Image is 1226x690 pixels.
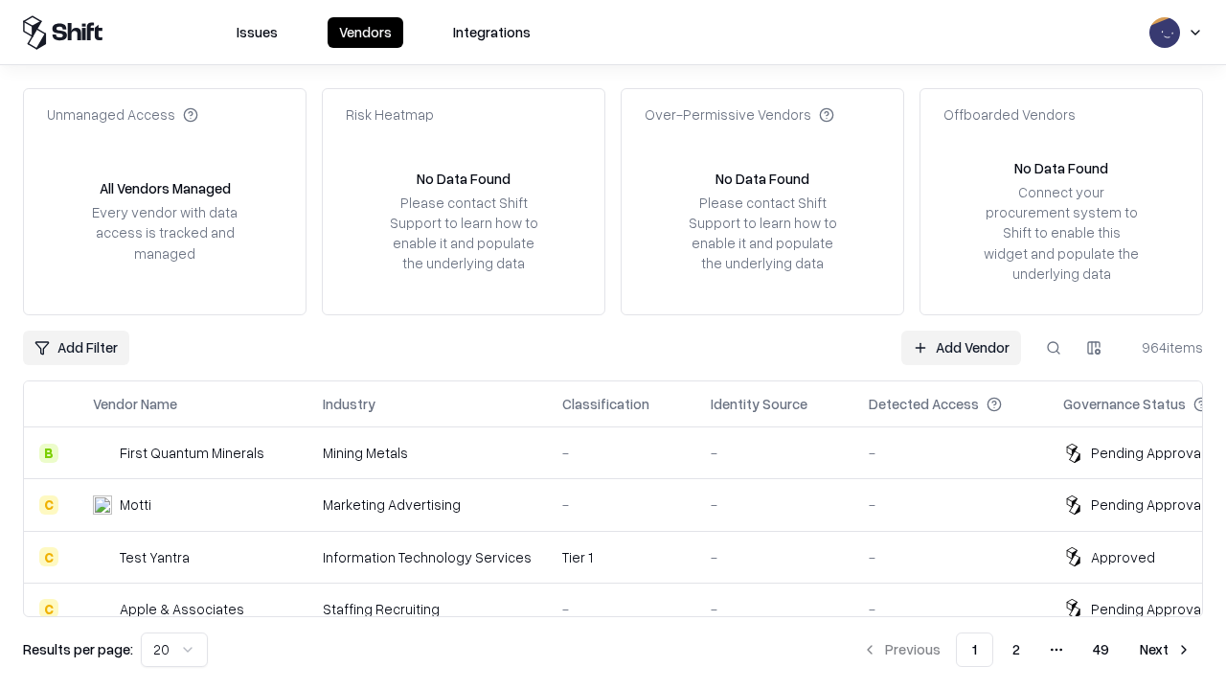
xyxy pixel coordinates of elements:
div: First Quantum Minerals [120,443,264,463]
button: Integrations [442,17,542,48]
img: Motti [93,495,112,515]
div: - [711,599,838,619]
div: Governance Status [1063,394,1186,414]
div: Industry [323,394,375,414]
div: Pending Approval [1091,494,1204,515]
div: Staffing Recruiting [323,599,532,619]
div: - [869,443,1033,463]
div: - [869,494,1033,515]
div: - [869,547,1033,567]
div: Unmanaged Access [47,104,198,125]
div: Connect your procurement system to Shift to enable this widget and populate the underlying data [982,182,1141,284]
div: B [39,444,58,463]
button: 49 [1078,632,1124,667]
nav: pagination [851,632,1203,667]
div: C [39,495,58,515]
div: - [869,599,1033,619]
div: Information Technology Services [323,547,532,567]
div: Mining Metals [323,443,532,463]
div: Vendor Name [93,394,177,414]
div: Apple & Associates [120,599,244,619]
button: 2 [997,632,1035,667]
img: First Quantum Minerals [93,444,112,463]
div: Risk Heatmap [346,104,434,125]
button: Next [1128,632,1203,667]
button: Issues [225,17,289,48]
div: - [711,547,838,567]
p: Results per page: [23,639,133,659]
div: All Vendors Managed [100,178,231,198]
div: Tier 1 [562,547,680,567]
div: Offboarded Vendors [943,104,1076,125]
button: Vendors [328,17,403,48]
div: Identity Source [711,394,807,414]
img: Apple & Associates [93,599,112,618]
div: Marketing Advertising [323,494,532,515]
button: 1 [956,632,993,667]
div: - [562,599,680,619]
div: Motti [120,494,151,515]
div: Please contact Shift Support to learn how to enable it and populate the underlying data [384,193,543,274]
div: Every vendor with data access is tracked and managed [85,202,244,263]
div: C [39,547,58,566]
div: - [711,443,838,463]
div: Pending Approval [1091,599,1204,619]
div: - [562,443,680,463]
div: - [711,494,838,515]
div: 964 items [1126,337,1203,357]
div: No Data Found [417,169,511,189]
div: Over-Permissive Vendors [645,104,834,125]
div: Test Yantra [120,547,190,567]
a: Add Vendor [901,331,1021,365]
img: Test Yantra [93,547,112,566]
div: Pending Approval [1091,443,1204,463]
button: Add Filter [23,331,129,365]
div: - [562,494,680,515]
div: Please contact Shift Support to learn how to enable it and populate the underlying data [683,193,842,274]
div: Detected Access [869,394,979,414]
div: C [39,599,58,618]
div: No Data Found [1014,158,1108,178]
div: No Data Found [715,169,809,189]
div: Approved [1091,547,1155,567]
div: Classification [562,394,649,414]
